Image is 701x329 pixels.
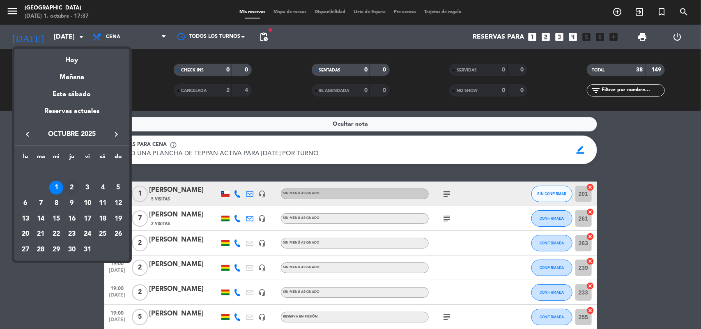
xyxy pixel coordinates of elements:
td: 6 de octubre de 2025 [18,196,33,211]
td: 12 de octubre de 2025 [110,196,126,211]
th: sábado [95,152,111,165]
div: 25 [96,227,110,241]
div: 13 [18,212,32,226]
th: viernes [80,152,95,165]
td: 9 de octubre de 2025 [64,196,80,211]
td: 7 de octubre de 2025 [33,196,49,211]
td: 27 de octubre de 2025 [18,242,33,258]
td: OCT. [18,165,126,180]
button: keyboard_arrow_left [20,129,35,140]
td: 22 de octubre de 2025 [48,227,64,242]
td: 13 de octubre de 2025 [18,211,33,227]
div: 29 [49,243,63,257]
div: 11 [96,196,110,210]
th: martes [33,152,49,165]
div: 19 [111,212,125,226]
td: 17 de octubre de 2025 [80,211,95,227]
div: 17 [80,212,94,226]
div: 2 [65,181,79,195]
div: 14 [34,212,48,226]
td: 26 de octubre de 2025 [110,227,126,242]
div: 1 [49,181,63,195]
div: Mañana [14,66,129,83]
div: Reservas actuales [14,106,129,123]
div: 16 [65,212,79,226]
td: 23 de octubre de 2025 [64,227,80,242]
div: 28 [34,243,48,257]
td: 4 de octubre de 2025 [95,180,111,196]
div: 20 [18,227,32,241]
td: 3 de octubre de 2025 [80,180,95,196]
div: Hoy [14,49,129,66]
td: 24 de octubre de 2025 [80,227,95,242]
td: 16 de octubre de 2025 [64,211,80,227]
div: Este sábado [14,83,129,106]
td: 14 de octubre de 2025 [33,211,49,227]
td: 1 de octubre de 2025 [48,180,64,196]
i: keyboard_arrow_left [23,129,32,139]
td: 5 de octubre de 2025 [110,180,126,196]
td: 25 de octubre de 2025 [95,227,111,242]
td: 31 de octubre de 2025 [80,242,95,258]
td: 8 de octubre de 2025 [48,196,64,211]
div: 21 [34,227,48,241]
span: octubre 2025 [35,129,109,140]
div: 7 [34,196,48,210]
td: 2 de octubre de 2025 [64,180,80,196]
div: 22 [49,227,63,241]
div: 26 [111,227,125,241]
div: 5 [111,181,125,195]
td: 30 de octubre de 2025 [64,242,80,258]
td: 18 de octubre de 2025 [95,211,111,227]
td: 15 de octubre de 2025 [48,211,64,227]
div: 18 [96,212,110,226]
div: 27 [18,243,32,257]
div: 4 [96,181,110,195]
th: miércoles [48,152,64,165]
th: domingo [110,152,126,165]
div: 8 [49,196,63,210]
td: 21 de octubre de 2025 [33,227,49,242]
div: 23 [65,227,79,241]
div: 30 [65,243,79,257]
td: 19 de octubre de 2025 [110,211,126,227]
th: jueves [64,152,80,165]
td: 20 de octubre de 2025 [18,227,33,242]
div: 31 [80,243,94,257]
div: 10 [80,196,94,210]
div: 12 [111,196,125,210]
div: 9 [65,196,79,210]
div: 15 [49,212,63,226]
div: 3 [80,181,94,195]
td: 11 de octubre de 2025 [95,196,111,211]
button: keyboard_arrow_right [109,129,124,140]
th: lunes [18,152,33,165]
i: keyboard_arrow_right [111,129,121,139]
div: 6 [18,196,32,210]
td: 10 de octubre de 2025 [80,196,95,211]
td: 29 de octubre de 2025 [48,242,64,258]
td: 28 de octubre de 2025 [33,242,49,258]
div: 24 [80,227,94,241]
